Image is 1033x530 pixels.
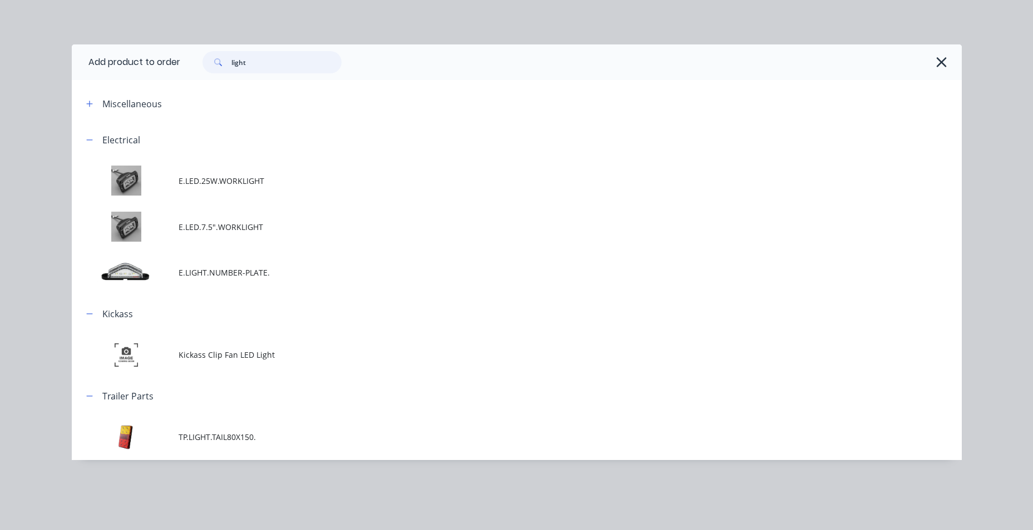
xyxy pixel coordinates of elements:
[179,431,805,443] span: TP.LIGHT.TAIL80X150.
[231,51,342,73] input: Search...
[179,175,805,187] span: E.LED.25W.WORKLIGHT
[179,349,805,361] span: Kickass Clip Fan LED Light
[102,307,133,321] div: Kickass
[179,221,805,233] span: E.LED.7.5".WORKLIGHT
[179,267,805,278] span: E.LIGHT.NUMBER-PLATE.
[102,133,140,147] div: Electrical
[102,97,162,111] div: Miscellaneous
[102,389,154,403] div: Trailer Parts
[72,44,180,80] div: Add product to order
